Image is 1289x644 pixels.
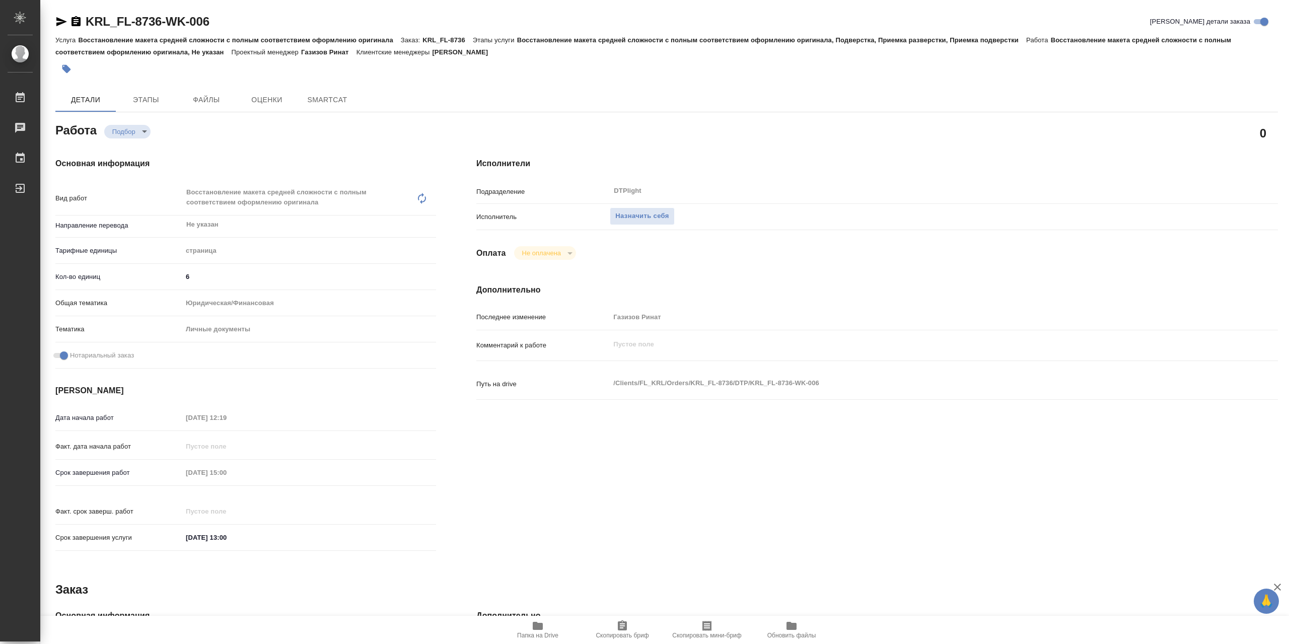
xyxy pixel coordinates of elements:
[495,616,580,644] button: Папка на Drive
[55,582,88,598] h2: Заказ
[78,36,400,44] p: Восстановление макета средней сложности с полным соответствием оформлению оригинала
[55,158,436,170] h4: Основная информация
[672,632,741,639] span: Скопировать мини-бриф
[232,48,301,56] p: Проектный менеджер
[596,632,649,639] span: Скопировать бриф
[422,36,473,44] p: KRL_FL-8736
[1260,124,1266,141] h2: 0
[182,269,436,284] input: ✎ Введи что-нибудь
[86,15,209,28] a: KRL_FL-8736-WK-006
[55,272,182,282] p: Кол-во единиц
[122,94,170,106] span: Этапы
[476,212,610,222] p: Исполнитель
[70,16,82,28] button: Скопировать ссылку
[55,610,436,622] h4: Основная информация
[109,127,138,136] button: Подбор
[55,221,182,231] p: Направление перевода
[401,36,422,44] p: Заказ:
[55,385,436,397] h4: [PERSON_NAME]
[580,616,665,644] button: Скопировать бриф
[615,210,669,222] span: Назначить себя
[55,507,182,517] p: Факт. срок заверш. работ
[55,413,182,423] p: Дата начала работ
[476,158,1278,170] h4: Исполнители
[182,242,436,259] div: страница
[517,632,558,639] span: Папка на Drive
[182,410,270,425] input: Пустое поле
[665,616,749,644] button: Скопировать мини-бриф
[55,324,182,334] p: Тематика
[356,48,433,56] p: Клиентские менеджеры
[182,439,270,454] input: Пустое поле
[610,310,1211,324] input: Пустое поле
[1258,591,1275,612] span: 🙏
[55,533,182,543] p: Срок завершения услуги
[70,350,134,361] span: Нотариальный заказ
[104,125,151,138] div: Подбор
[55,246,182,256] p: Тарифные единицы
[182,94,231,106] span: Файлы
[519,249,564,257] button: Не оплачена
[476,340,610,350] p: Комментарий к работе
[749,616,834,644] button: Обновить файлы
[182,504,270,519] input: Пустое поле
[61,94,110,106] span: Детали
[55,36,78,44] p: Услуга
[55,298,182,308] p: Общая тематика
[243,94,291,106] span: Оценки
[55,468,182,478] p: Срок завершения работ
[476,312,610,322] p: Последнее изменение
[55,120,97,138] h2: Работа
[432,48,495,56] p: [PERSON_NAME]
[182,530,270,545] input: ✎ Введи что-нибудь
[476,187,610,197] p: Подразделение
[303,94,351,106] span: SmartCat
[182,321,436,338] div: Личные документы
[476,610,1278,622] h4: Дополнительно
[55,193,182,203] p: Вид работ
[182,465,270,480] input: Пустое поле
[1254,589,1279,614] button: 🙏
[767,632,816,639] span: Обновить файлы
[473,36,517,44] p: Этапы услуги
[476,284,1278,296] h4: Дополнительно
[476,379,610,389] p: Путь на drive
[182,295,436,312] div: Юридическая/Финансовая
[610,375,1211,392] textarea: /Clients/FL_KRL/Orders/KRL_FL-8736/DTP/KRL_FL-8736-WK-006
[517,36,1026,44] p: Восстановление макета средней сложности с полным соответствием оформлению оригинала, Подверстка, ...
[55,442,182,452] p: Факт. дата начала работ
[1026,36,1051,44] p: Работа
[55,16,67,28] button: Скопировать ссылку для ЯМессенджера
[514,246,576,260] div: Подбор
[55,58,78,80] button: Добавить тэг
[476,247,506,259] h4: Оплата
[1150,17,1250,27] span: [PERSON_NAME] детали заказа
[610,207,674,225] button: Назначить себя
[301,48,356,56] p: Газизов Ринат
